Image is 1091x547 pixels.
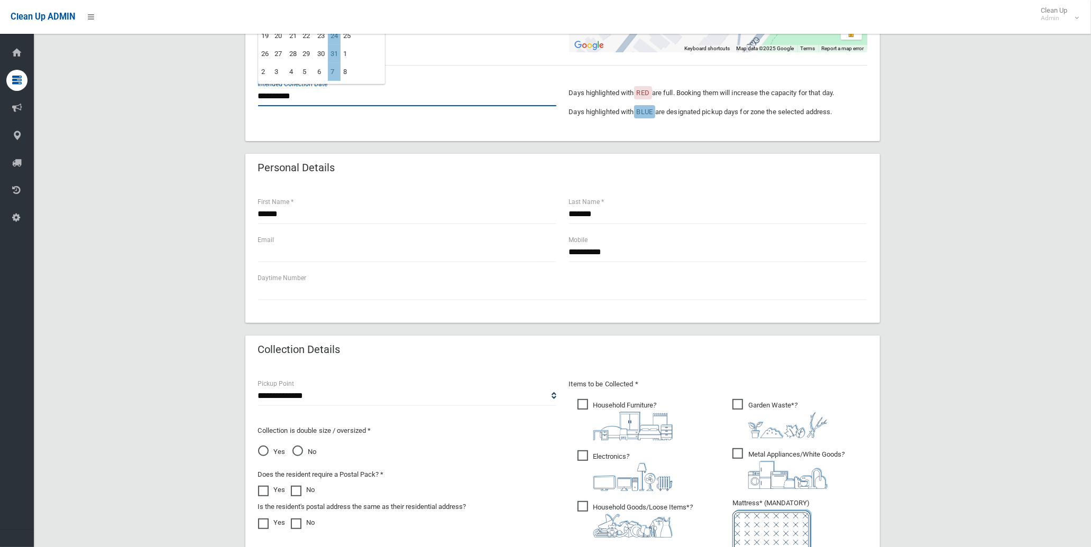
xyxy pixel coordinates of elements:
td: 22 [300,27,315,45]
small: Admin [1041,14,1067,22]
span: Clean Up [1035,6,1078,22]
label: No [291,484,315,496]
a: Report a map error [822,45,864,51]
a: Open this area in Google Maps (opens a new window) [572,39,607,52]
i: ? [748,450,845,489]
a: Terms (opens in new tab) [801,45,815,51]
i: ? [593,452,673,491]
td: 6 [315,63,328,81]
td: 5 [300,63,315,81]
td: 2 [259,63,272,81]
img: aa9efdbe659d29b613fca23ba79d85cb.png [593,412,673,440]
p: Items to be Collected * [569,378,867,391]
span: Household Goods/Loose Items* [577,501,693,537]
header: Collection Details [245,339,353,360]
td: 8 [341,63,354,81]
span: BLUE [637,108,653,116]
label: Yes [258,484,286,496]
i: ? [593,503,693,537]
p: Days highlighted with are full. Booking them will increase the capacity for that day. [569,87,867,99]
img: 394712a680b73dbc3d2a6a3a7ffe5a07.png [593,463,673,491]
span: Electronics [577,450,673,491]
span: No [292,446,317,458]
label: Does the resident require a Postal Pack? * [258,468,384,481]
td: 27 [272,45,287,63]
p: Collection is double size / oversized * [258,424,556,437]
td: 20 [272,27,287,45]
span: Metal Appliances/White Goods [732,448,845,489]
td: 1 [341,45,354,63]
button: Keyboard shortcuts [685,45,730,52]
td: 28 [287,45,300,63]
span: Household Furniture [577,399,673,440]
label: Yes [258,516,286,529]
img: b13cc3517677393f34c0a387616ef184.png [593,514,673,537]
td: 19 [259,27,272,45]
td: 29 [300,45,315,63]
span: Map data ©2025 Google [737,45,794,51]
td: 31 [328,45,341,63]
p: Days highlighted with are designated pickup days for zone the selected address. [569,106,867,118]
td: 4 [287,63,300,81]
label: Is the resident's postal address the same as their residential address? [258,500,466,513]
span: RED [637,89,649,97]
td: 30 [315,45,328,63]
td: 7 [328,63,341,81]
header: Personal Details [245,157,348,178]
img: 4fd8a5c772b2c999c83690221e5242e0.png [748,412,828,438]
td: 3 [272,63,287,81]
span: Yes [258,446,286,458]
i: ? [748,401,828,438]
label: No [291,516,315,529]
i: ? [593,401,673,440]
td: 24 [328,27,341,45]
td: 25 [341,27,354,45]
td: 23 [315,27,328,45]
td: 21 [287,27,300,45]
td: 26 [259,45,272,63]
img: Google [572,39,607,52]
span: Clean Up ADMIN [11,12,75,22]
span: Garden Waste* [732,399,828,438]
img: 36c1b0289cb1767239cdd3de9e694f19.png [748,461,828,489]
